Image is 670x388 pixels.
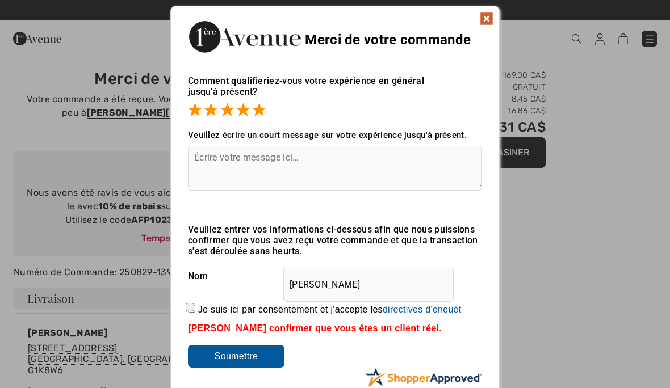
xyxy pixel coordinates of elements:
[188,18,301,56] img: Merci de votre commande
[188,323,482,334] div: [PERSON_NAME] confirmer que vous êtes un client réel.
[480,12,493,26] img: x
[188,64,482,119] div: Comment qualifieriez-vous votre expérience en général jusqu'à présent?
[188,345,284,368] input: Soumettre
[188,262,482,290] div: Nom
[383,305,462,314] a: directives d'enquêt
[188,130,482,140] div: Veuillez écrire un court message sur votre expérience jusqu'à présent.
[198,305,462,315] label: Je suis ici par consentement et j'accepte les
[305,32,471,48] span: Merci de votre commande
[188,224,482,256] div: Veuillez entrer vos informations ci-dessous afin que nous puissions confirmer que vous avez reçu ...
